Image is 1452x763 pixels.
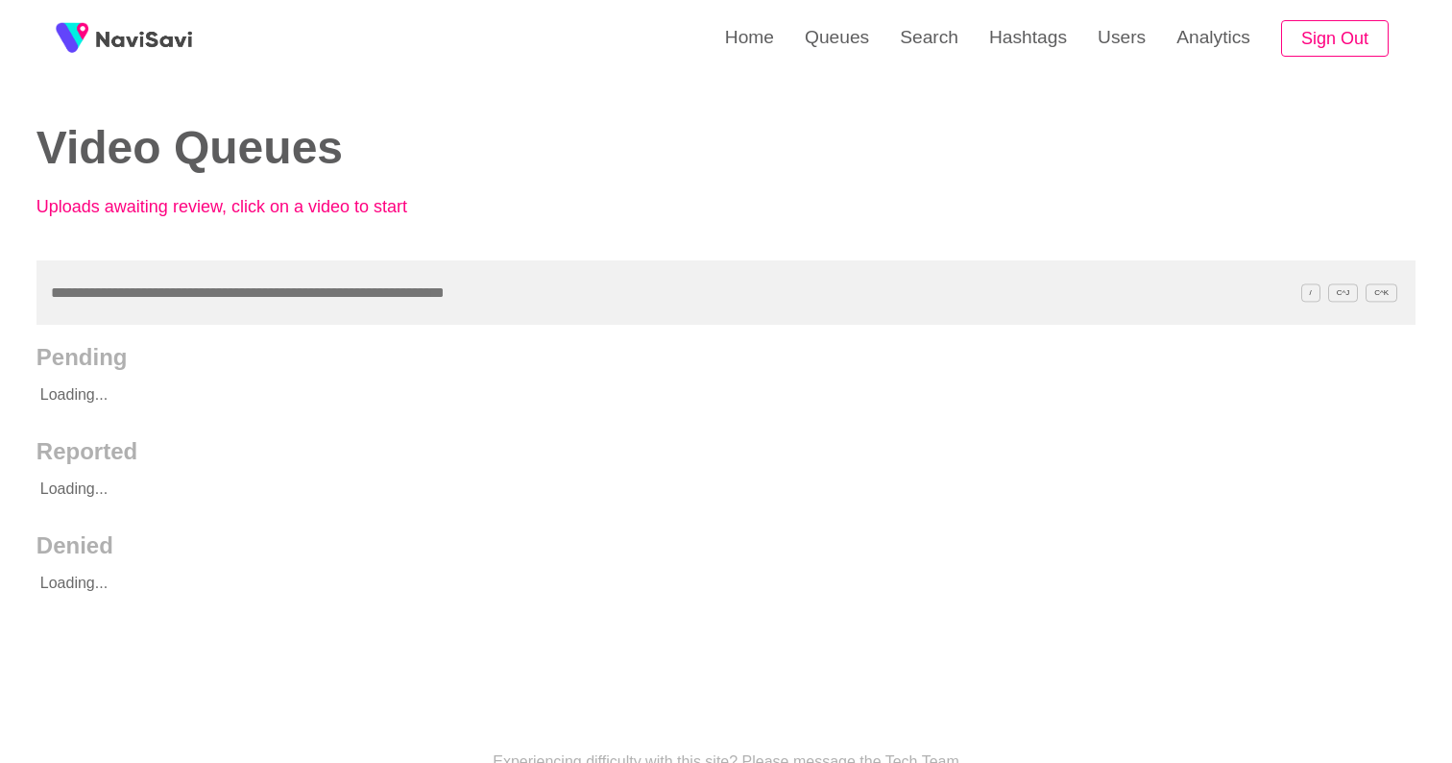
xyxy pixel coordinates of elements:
[36,438,1416,465] h2: Reported
[36,465,1278,513] p: Loading...
[36,532,1416,559] h2: Denied
[96,29,192,48] img: fireSpot
[1328,283,1359,302] span: C^J
[1281,20,1389,58] button: Sign Out
[36,559,1278,607] p: Loading...
[1366,283,1397,302] span: C^K
[36,197,459,217] p: Uploads awaiting review, click on a video to start
[36,344,1416,371] h2: Pending
[48,14,96,62] img: fireSpot
[1301,283,1320,302] span: /
[36,371,1278,419] p: Loading...
[36,123,697,174] h2: Video Queues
